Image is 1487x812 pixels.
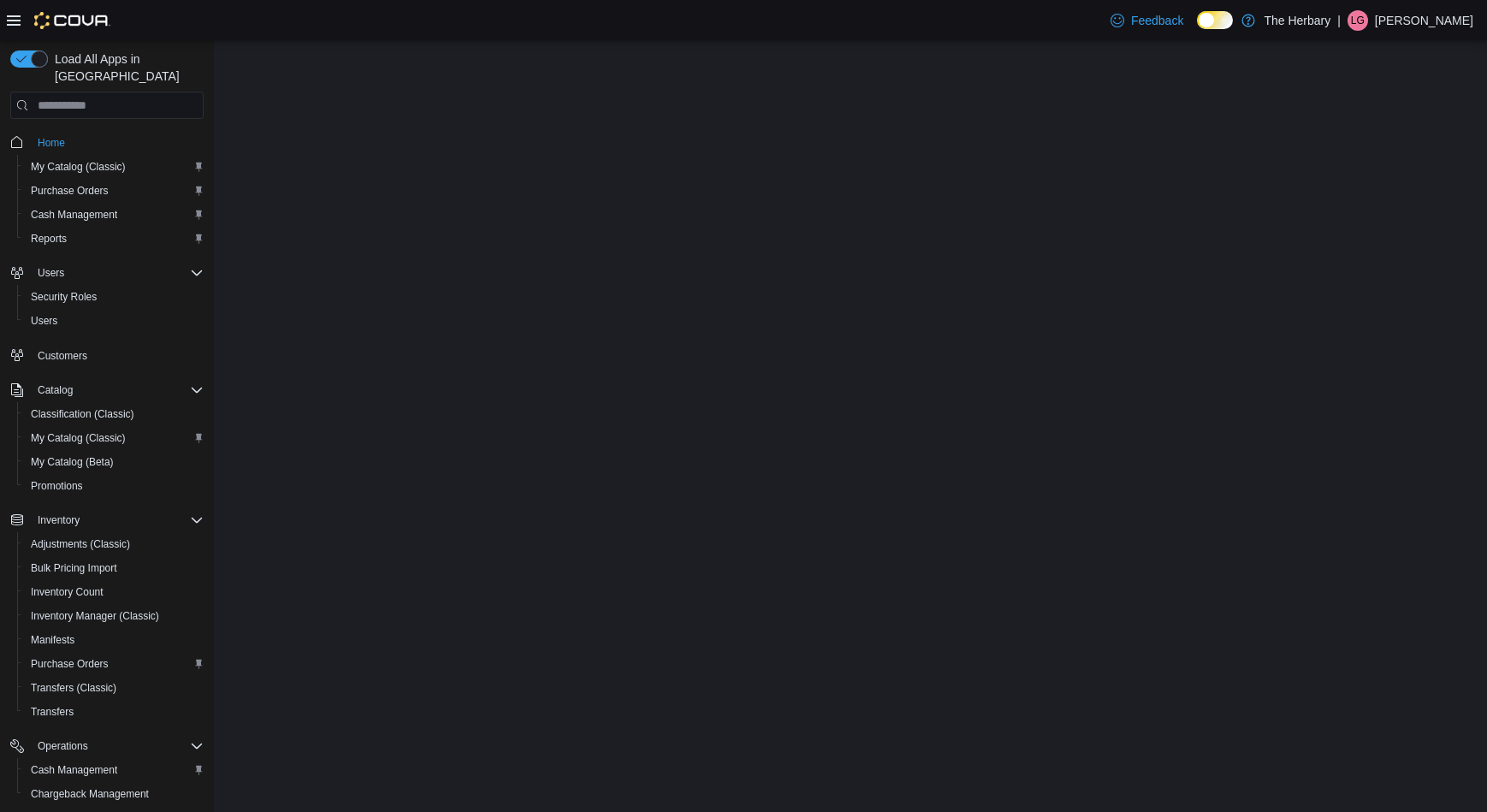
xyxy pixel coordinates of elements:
[31,314,57,328] span: Users
[17,532,210,556] button: Adjustments (Classic)
[31,787,149,801] span: Chargeback Management
[24,452,204,472] span: My Catalog (Beta)
[3,734,210,758] button: Operations
[31,609,159,623] span: Inventory Manager (Classic)
[17,203,210,227] button: Cash Management
[24,784,204,804] span: Chargeback Management
[17,474,210,498] button: Promotions
[24,534,137,554] a: Adjustments (Classic)
[17,285,210,309] button: Security Roles
[17,628,210,652] button: Manifests
[31,345,204,366] span: Customers
[17,652,210,676] button: Purchase Orders
[1348,10,1368,31] div: Louis Gagnon
[17,155,210,179] button: My Catalog (Classic)
[1197,11,1233,29] input: Dark Mode
[24,702,204,722] span: Transfers
[24,204,204,225] span: Cash Management
[24,678,123,698] a: Transfers (Classic)
[24,157,133,177] a: My Catalog (Classic)
[38,349,87,363] span: Customers
[38,136,65,150] span: Home
[24,311,204,331] span: Users
[38,383,73,397] span: Catalog
[24,428,133,448] a: My Catalog (Classic)
[1131,12,1183,29] span: Feedback
[24,534,204,554] span: Adjustments (Classic)
[24,404,141,424] a: Classification (Classic)
[1104,3,1190,38] a: Feedback
[24,452,121,472] a: My Catalog (Beta)
[1197,29,1198,30] span: Dark Mode
[24,630,81,650] a: Manifests
[17,782,210,806] button: Chargeback Management
[24,181,116,201] a: Purchase Orders
[24,760,124,780] a: Cash Management
[31,131,204,152] span: Home
[24,784,156,804] a: Chargeback Management
[3,343,210,368] button: Customers
[1264,10,1330,31] p: The Herbary
[24,228,74,249] a: Reports
[17,309,210,333] button: Users
[24,287,104,307] a: Security Roles
[24,582,204,602] span: Inventory Count
[24,630,204,650] span: Manifests
[3,378,210,402] button: Catalog
[31,681,116,695] span: Transfers (Classic)
[31,208,117,222] span: Cash Management
[31,479,83,493] span: Promotions
[24,654,204,674] span: Purchase Orders
[31,455,114,469] span: My Catalog (Beta)
[24,558,124,578] a: Bulk Pricing Import
[31,736,95,756] button: Operations
[31,763,117,777] span: Cash Management
[24,606,204,626] span: Inventory Manager (Classic)
[24,582,110,602] a: Inventory Count
[3,261,210,285] button: Users
[3,508,210,532] button: Inventory
[31,133,72,153] a: Home
[38,513,80,527] span: Inventory
[24,558,204,578] span: Bulk Pricing Import
[31,380,80,400] button: Catalog
[31,290,97,304] span: Security Roles
[1375,10,1473,31] p: [PERSON_NAME]
[31,585,104,599] span: Inventory Count
[24,157,204,177] span: My Catalog (Classic)
[31,160,126,174] span: My Catalog (Classic)
[24,678,204,698] span: Transfers (Classic)
[31,346,94,366] a: Customers
[31,263,71,283] button: Users
[31,561,117,575] span: Bulk Pricing Import
[17,580,210,604] button: Inventory Count
[17,604,210,628] button: Inventory Manager (Classic)
[17,758,210,782] button: Cash Management
[31,657,109,671] span: Purchase Orders
[31,705,74,719] span: Transfers
[31,510,86,530] button: Inventory
[31,537,130,551] span: Adjustments (Classic)
[17,227,210,251] button: Reports
[24,181,204,201] span: Purchase Orders
[17,402,210,426] button: Classification (Classic)
[17,450,210,474] button: My Catalog (Beta)
[17,676,210,700] button: Transfers (Classic)
[38,266,64,280] span: Users
[17,556,210,580] button: Bulk Pricing Import
[34,12,110,29] img: Cova
[24,654,116,674] a: Purchase Orders
[24,702,80,722] a: Transfers
[24,476,204,496] span: Promotions
[31,263,204,283] span: Users
[24,311,64,331] a: Users
[38,739,88,753] span: Operations
[1337,10,1341,31] p: |
[31,380,204,400] span: Catalog
[24,428,204,448] span: My Catalog (Classic)
[3,129,210,154] button: Home
[1351,10,1365,31] span: LG
[24,476,90,496] a: Promotions
[31,431,126,445] span: My Catalog (Classic)
[17,700,210,724] button: Transfers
